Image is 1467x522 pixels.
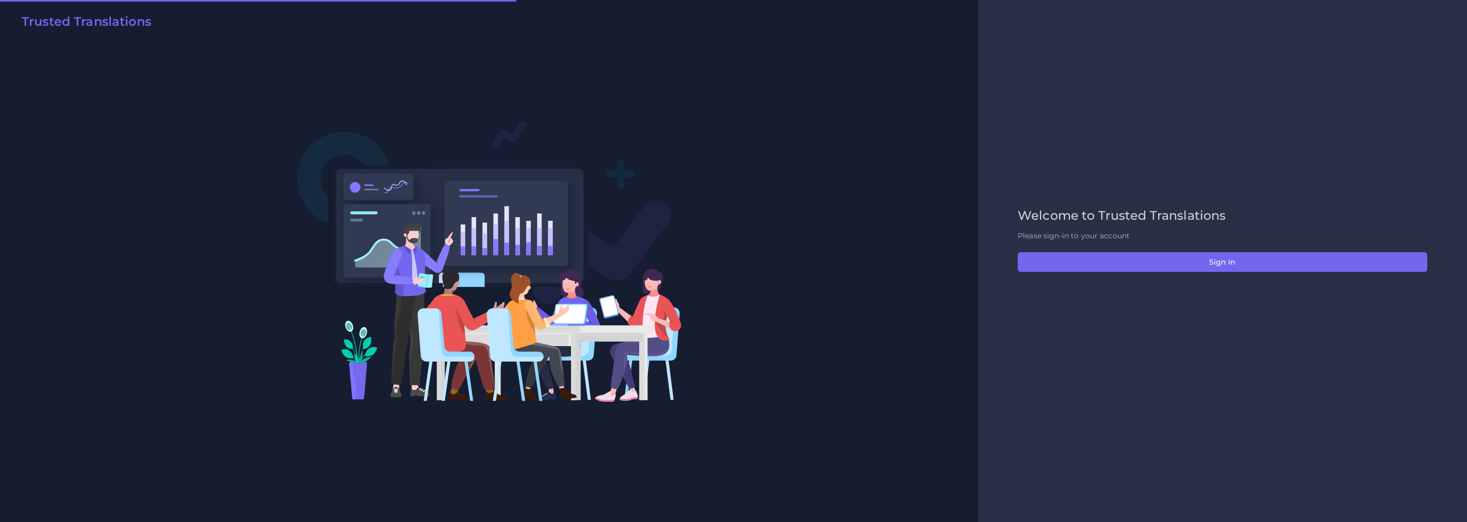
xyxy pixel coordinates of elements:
button: Sign in [1018,252,1427,272]
p: Please sign-in to your account [1018,231,1427,241]
h2: Trusted Translations [22,14,151,29]
img: Login V2 [297,120,682,402]
a: Trusted Translations [14,14,151,33]
h2: Welcome to Trusted Translations [1018,208,1427,223]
